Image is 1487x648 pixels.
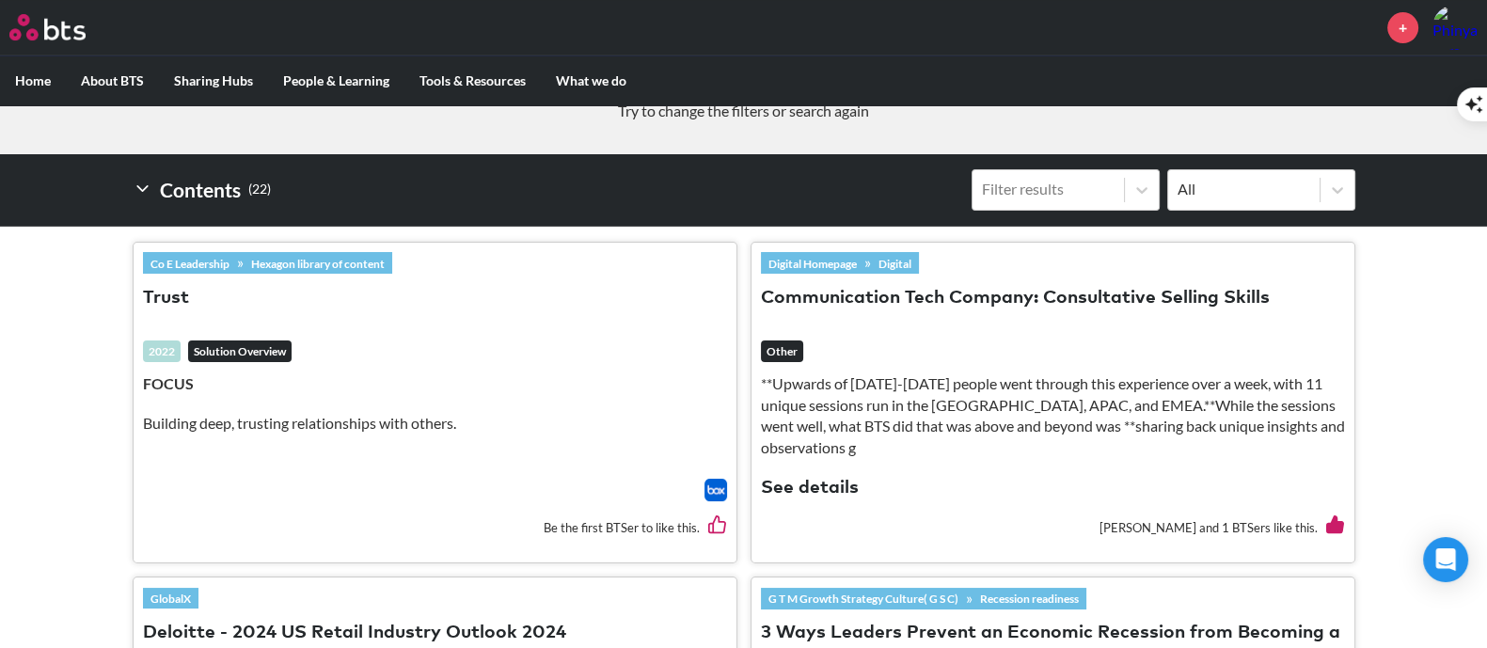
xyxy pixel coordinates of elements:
a: Download file from Box [704,479,727,501]
div: » [761,588,1086,608]
a: Digital Homepage [761,253,864,274]
label: Sharing Hubs [159,56,268,105]
div: Be the first BTSer to like this. [143,501,727,553]
img: Phinyarphat Sereeviriyakul [1432,5,1478,50]
a: Profile [1432,5,1478,50]
button: Trust [143,286,189,311]
div: [PERSON_NAME] and 1 BTSers like this. [761,501,1345,553]
label: Tools & Resources [404,56,541,105]
label: About BTS [66,56,159,105]
div: » [761,252,919,273]
em: Other [761,340,803,363]
em: Solution Overview [188,340,292,363]
a: GlobalX [143,588,198,608]
a: Go home [9,14,120,40]
button: Deloitte - 2024 US Retail Industry Outlook 2024 [143,621,566,646]
a: + [1387,12,1418,43]
button: Communication Tech Company: Consultative Selling Skills [761,286,1270,311]
strong: FOCUS [143,374,194,392]
div: All [1178,179,1310,199]
small: ( 22 ) [248,177,271,202]
p: **Upwards of [DATE]-[DATE] people went through this experience over a week, with 11 unique sessio... [761,373,1345,458]
a: G T M Growth Strategy Culture( G S C) [761,588,966,608]
h2: Contents [133,169,271,211]
button: See details [761,476,859,501]
img: Box logo [704,479,727,501]
p: Try to change the filters or search again [14,101,1473,121]
div: Filter results [982,179,1115,199]
a: Hexagon library of content [244,253,392,274]
div: 2022 [143,340,181,363]
a: Co E Leadership [143,253,237,274]
a: Recession readiness [973,588,1086,608]
label: People & Learning [268,56,404,105]
img: BTS Logo [9,14,86,40]
a: Digital [871,253,919,274]
div: Open Intercom Messenger [1423,537,1468,582]
p: Building deep, trusting relationships with others. [143,413,727,434]
div: » [143,252,392,273]
label: What we do [541,56,641,105]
